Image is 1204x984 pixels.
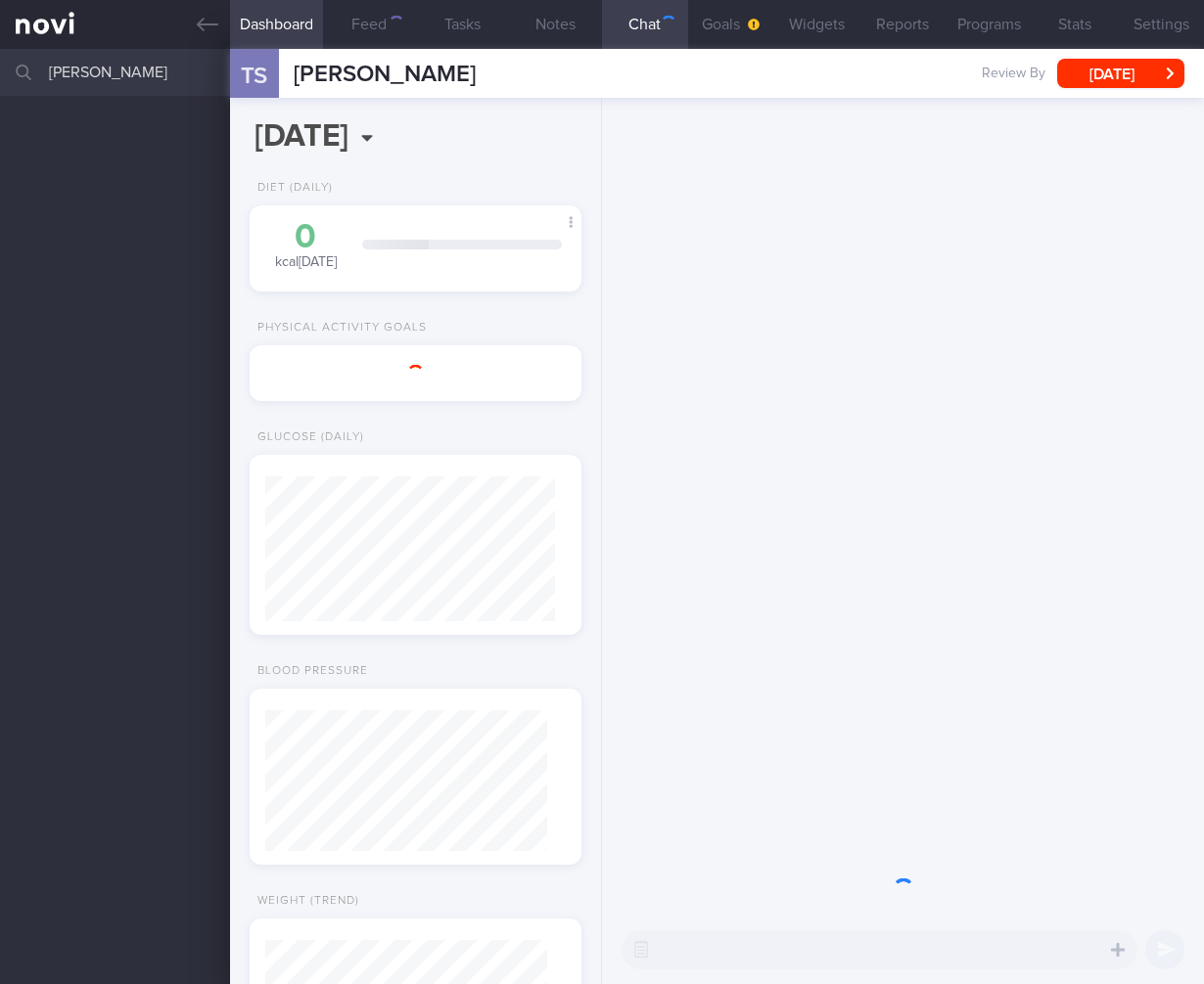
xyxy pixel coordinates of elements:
[269,220,343,254] div: 0
[250,894,359,909] div: Weight (Trend)
[1057,59,1184,88] button: [DATE]
[982,66,1045,83] span: Review By
[269,220,343,272] div: kcal [DATE]
[250,181,333,196] div: Diet (Daily)
[250,321,427,335] div: Physical Activity Goals
[250,664,368,679] div: Blood Pressure
[294,63,476,86] span: [PERSON_NAME]
[217,37,291,112] div: TS
[250,430,364,445] div: Glucose (Daily)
